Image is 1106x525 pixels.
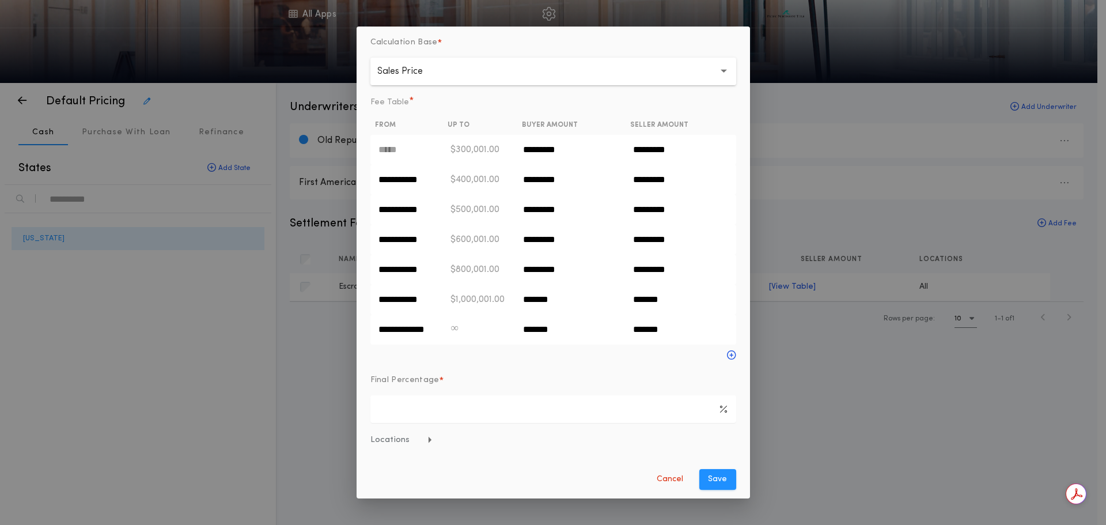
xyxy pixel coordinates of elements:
[370,375,440,386] p: Final Percentage
[370,435,736,446] button: Locations
[370,115,444,135] th: FROM
[446,228,515,251] td: $600,001.00
[370,435,433,446] span: Locations
[699,469,736,490] button: Save
[443,115,517,135] th: UP TO
[446,198,515,221] td: $500,001.00
[446,258,515,281] td: $800,001.00
[370,395,736,423] input: Final Percentage*
[626,115,736,135] th: SELLER AMOUNT
[370,97,409,111] label: Fee Table
[377,65,441,78] p: Sales Price
[517,115,626,135] th: BUYER AMOUNT
[450,323,459,334] span: ∞
[446,138,515,161] td: $300,001.00
[370,37,438,48] p: Calculation Base
[645,469,695,490] button: Cancel
[446,168,515,191] td: $400,001.00
[370,58,736,85] button: Sales Price
[446,288,515,311] td: $1,000,001.00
